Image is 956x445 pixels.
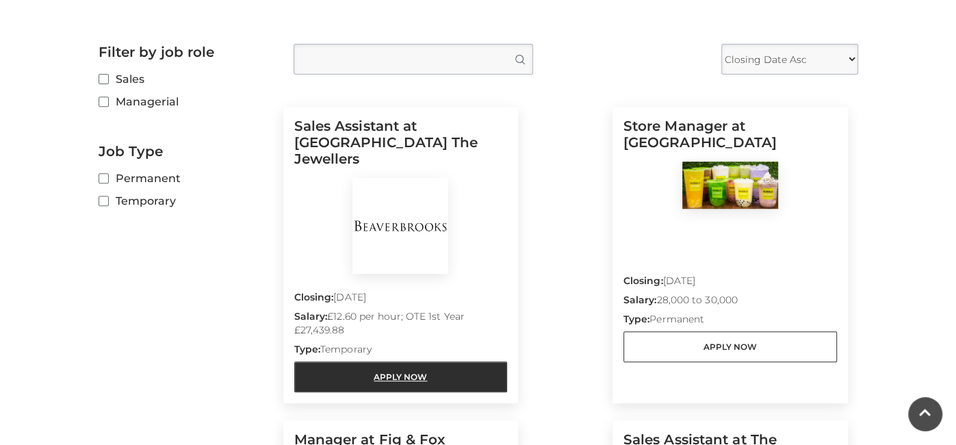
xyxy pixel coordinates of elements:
[623,274,837,293] p: [DATE]
[294,343,320,355] strong: Type:
[623,118,837,162] h5: Store Manager at [GEOGRAPHIC_DATA]
[294,290,508,309] p: [DATE]
[99,93,273,110] label: Managerial
[99,44,273,60] h2: Filter by job role
[623,294,657,306] strong: Salary:
[99,143,273,160] h2: Job Type
[294,342,508,361] p: Temporary
[294,361,508,392] a: Apply Now
[294,291,334,303] strong: Closing:
[623,331,837,362] a: Apply Now
[99,170,273,187] label: Permanent
[294,118,508,178] h5: Sales Assistant at [GEOGRAPHIC_DATA] The Jewellers
[623,293,837,312] p: 28,000 to 30,000
[99,71,273,88] label: Sales
[352,178,448,274] img: BeaverBrooks The Jewellers
[623,313,649,325] strong: Type:
[99,192,273,209] label: Temporary
[682,162,778,209] img: Bubble Citea
[623,312,837,331] p: Permanent
[294,310,328,322] strong: Salary:
[623,275,663,287] strong: Closing:
[294,309,508,342] p: £12.60 per hour; OTE 1st Year £27,439.88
